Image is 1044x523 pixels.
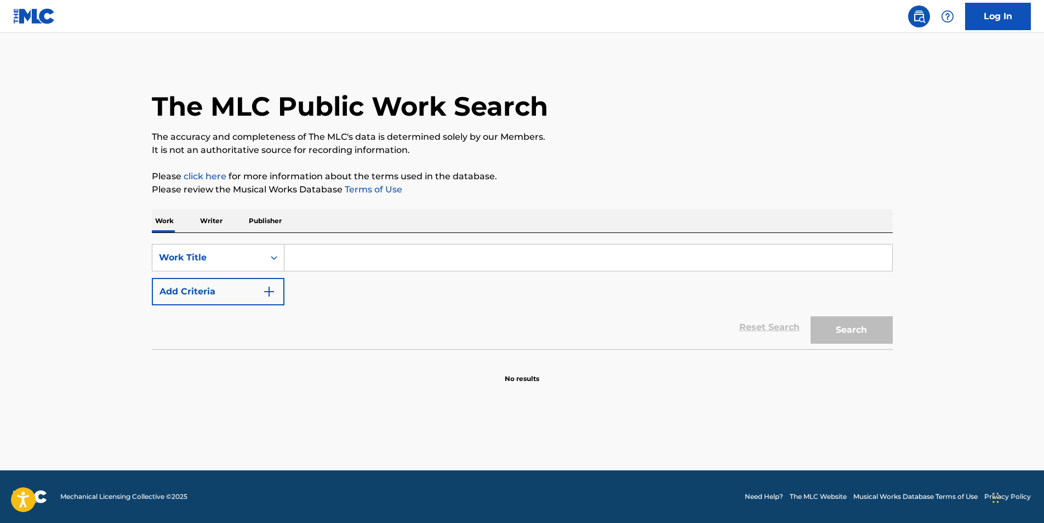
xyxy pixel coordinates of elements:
p: Please for more information about the terms used in the database. [152,170,893,183]
img: help [941,10,954,23]
h1: The MLC Public Work Search [152,90,548,123]
button: Add Criteria [152,278,284,305]
a: Privacy Policy [984,492,1031,502]
p: Work [152,209,177,232]
img: 9d2ae6d4665cec9f34b9.svg [263,285,276,298]
a: Musical Works Database Terms of Use [853,492,978,502]
a: Terms of Use [343,184,402,195]
p: Publisher [246,209,285,232]
div: Help [937,5,959,27]
span: Mechanical Licensing Collective © 2025 [60,492,187,502]
a: click here [184,171,226,181]
a: Need Help? [745,492,783,502]
form: Search Form [152,244,893,349]
p: Writer [197,209,226,232]
img: search [912,10,926,23]
p: No results [505,361,539,384]
a: Public Search [908,5,930,27]
img: MLC Logo [13,8,55,24]
iframe: Chat Widget [989,470,1044,523]
p: It is not an authoritative source for recording information. [152,144,893,157]
div: Work Title [159,251,258,264]
p: Please review the Musical Works Database [152,183,893,196]
div: Drag [992,481,999,514]
img: logo [13,490,47,503]
a: The MLC Website [790,492,847,502]
p: The accuracy and completeness of The MLC's data is determined solely by our Members. [152,130,893,144]
a: Log In [965,3,1031,30]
